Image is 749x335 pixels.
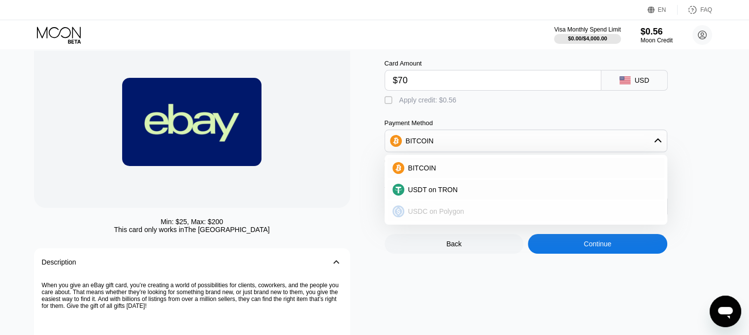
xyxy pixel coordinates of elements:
[388,201,664,221] div: USDC on Polygon
[446,240,461,248] div: Back
[641,27,673,37] div: $0.56
[330,256,342,268] div: 󰅀
[408,186,458,194] span: USDT on TRON
[408,207,464,215] span: USDC on Polygon
[406,137,434,145] div: BITCOIN
[528,234,667,254] div: Continue
[584,240,611,248] div: Continue
[42,282,342,309] p: When you give an eBay gift card, you’re creating a world of possibilities for clients, coworkers,...
[385,96,394,105] div: 
[648,5,678,15] div: EN
[554,26,620,33] div: Visa Monthly Spend Limit
[114,226,269,234] div: This card only works in The [GEOGRAPHIC_DATA]
[700,6,712,13] div: FAQ
[161,218,223,226] div: Min: $ 25 , Max: $ 200
[42,258,76,266] div: Description
[385,234,524,254] div: Back
[641,27,673,44] div: $0.56Moon Credit
[385,131,667,151] div: BITCOIN
[641,37,673,44] div: Moon Credit
[385,119,667,127] div: Payment Method
[658,6,666,13] div: EN
[393,70,593,90] input: $0.00
[678,5,712,15] div: FAQ
[554,26,620,44] div: Visa Monthly Spend Limit$0.00/$4,000.00
[399,96,456,104] div: Apply credit: $0.56
[568,35,607,41] div: $0.00 / $4,000.00
[388,180,664,200] div: USDT on TRON
[710,296,741,327] iframe: زر إطلاق نافذة المراسلة
[408,164,436,172] span: BITCOIN
[385,60,601,67] div: Card Amount
[388,158,664,178] div: BITCOIN
[635,76,650,84] div: USD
